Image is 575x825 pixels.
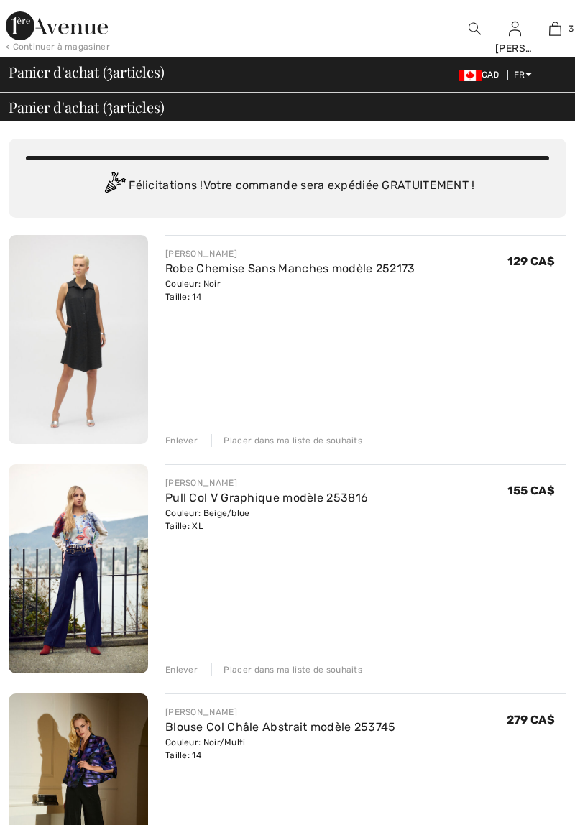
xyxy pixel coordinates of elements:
[459,70,505,80] span: CAD
[106,61,113,80] span: 3
[165,706,396,719] div: [PERSON_NAME]
[509,22,521,35] a: Se connecter
[165,507,368,533] div: Couleur: Beige/blue Taille: XL
[514,70,532,80] span: FR
[165,277,415,303] div: Couleur: Noir Taille: 14
[165,491,368,504] a: Pull Col V Graphique modèle 253816
[9,235,148,444] img: Robe Chemise Sans Manches modèle 252173
[165,262,415,275] a: Robe Chemise Sans Manches modèle 252173
[9,65,164,79] span: Panier d'achat ( articles)
[26,172,549,201] div: Félicitations ! Votre commande sera expédiée GRATUITEMENT !
[535,20,574,37] a: 3
[459,70,482,81] img: Canadian Dollar
[165,720,396,734] a: Blouse Col Châle Abstrait modèle 253745
[507,254,555,268] span: 129 CA$
[165,736,396,762] div: Couleur: Noir/Multi Taille: 14
[509,20,521,37] img: Mes infos
[100,172,129,201] img: Congratulation2.svg
[569,22,574,35] span: 3
[165,476,368,489] div: [PERSON_NAME]
[469,20,481,37] img: recherche
[9,464,148,673] img: Pull Col V Graphique modèle 253816
[165,663,198,676] div: Enlever
[507,713,555,727] span: 279 CA$
[507,484,555,497] span: 155 CA$
[6,40,110,53] div: < Continuer à magasiner
[6,11,108,40] img: 1ère Avenue
[495,41,534,56] div: [PERSON_NAME]
[165,247,415,260] div: [PERSON_NAME]
[165,434,198,447] div: Enlever
[549,20,561,37] img: Mon panier
[9,100,164,114] span: Panier d'achat ( articles)
[211,434,362,447] div: Placer dans ma liste de souhaits
[211,663,362,676] div: Placer dans ma liste de souhaits
[106,96,113,115] span: 3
